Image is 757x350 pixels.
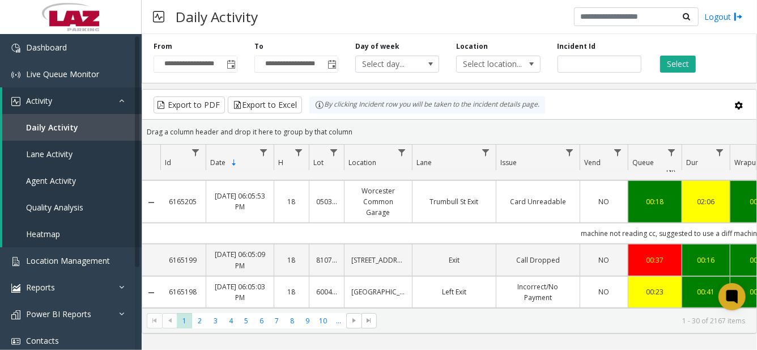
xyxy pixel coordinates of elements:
[26,175,76,186] span: Agent Activity
[26,309,91,319] span: Power BI Reports
[610,145,626,160] a: Vend Filter Menu
[229,158,239,167] span: Sortable
[154,41,172,52] label: From
[254,41,263,52] label: To
[599,255,610,265] span: NO
[210,158,226,167] span: Date
[457,56,523,72] span: Select location...
[632,158,654,167] span: Queue
[689,255,723,265] a: 00:16
[142,198,160,207] a: Collapse Details
[316,196,337,207] a: 050315
[316,255,337,265] a: 810754
[26,229,60,239] span: Heatmap
[503,281,573,303] a: Incorrect/No Payment
[331,313,346,328] span: Page 11
[213,281,267,303] a: [DATE] 06:05:03 PM
[419,196,489,207] a: Trumbull St Exit
[416,158,432,167] span: Lane
[11,44,20,53] img: 'icon'
[348,158,376,167] span: Location
[346,313,362,329] span: Go to the next page
[26,282,55,293] span: Reports
[365,316,374,325] span: Go to the last page
[281,196,302,207] a: 18
[384,316,745,326] kendo-pager-info: 1 - 30 of 2167 items
[599,287,610,297] span: NO
[503,196,573,207] a: Card Unreadable
[350,316,359,325] span: Go to the next page
[664,145,679,160] a: Queue Filter Menu
[456,41,488,52] label: Location
[165,158,171,167] span: Id
[2,167,142,194] a: Agent Activity
[362,313,377,329] span: Go to the last page
[2,221,142,247] a: Heatmap
[584,158,601,167] span: Vend
[26,42,67,53] span: Dashboard
[278,158,283,167] span: H
[351,185,405,218] a: Worcester Common Garage
[281,255,302,265] a: 18
[213,191,267,212] a: [DATE] 06:05:53 PM
[154,96,225,113] button: Export to PDF
[587,196,621,207] a: NO
[208,313,223,328] span: Page 3
[419,255,489,265] a: Exit
[686,158,698,167] span: Dur
[478,145,494,160] a: Lane Filter Menu
[192,313,207,328] span: Page 2
[26,202,83,213] span: Quality Analysis
[503,255,573,265] a: Call Dropped
[188,145,203,160] a: Id Filter Menu
[689,286,723,297] a: 00:41
[689,196,723,207] a: 02:06
[558,41,596,52] label: Incident Id
[587,255,621,265] a: NO
[11,97,20,106] img: 'icon'
[704,11,743,23] a: Logout
[351,286,405,297] a: [GEOGRAPHIC_DATA]
[315,100,324,109] img: infoIcon.svg
[167,255,199,265] a: 6165199
[142,145,756,307] div: Data table
[291,145,307,160] a: H Filter Menu
[167,196,199,207] a: 6165205
[316,313,331,328] span: Page 10
[26,149,73,159] span: Lane Activity
[325,56,338,72] span: Toggle popup
[269,313,284,328] span: Page 7
[562,145,577,160] a: Issue Filter Menu
[419,286,489,297] a: Left Exit
[635,286,675,297] a: 00:23
[11,310,20,319] img: 'icon'
[356,56,422,72] span: Select day...
[254,313,269,328] span: Page 6
[2,141,142,167] a: Lane Activity
[355,41,399,52] label: Day of week
[177,313,192,328] span: Page 1
[26,335,59,346] span: Contacts
[2,87,142,114] a: Activity
[284,313,300,328] span: Page 8
[281,286,302,297] a: 18
[300,313,315,328] span: Page 9
[351,255,405,265] a: [STREET_ADDRESS]
[256,145,271,160] a: Date Filter Menu
[26,69,99,79] span: Live Queue Monitor
[26,122,78,133] span: Daily Activity
[26,255,110,266] span: Location Management
[213,249,267,271] a: [DATE] 06:05:09 PM
[500,158,517,167] span: Issue
[26,95,52,106] span: Activity
[635,196,675,207] a: 00:18
[309,96,545,113] div: By clicking Incident row you will be taken to the incident details page.
[167,286,199,297] a: 6165198
[635,255,675,265] a: 00:37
